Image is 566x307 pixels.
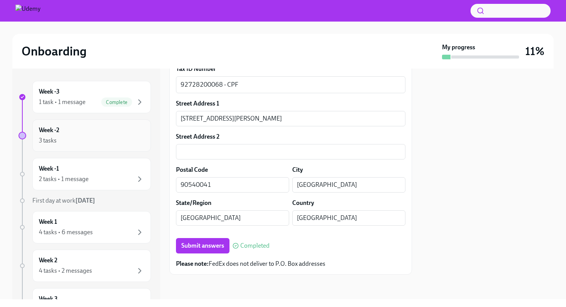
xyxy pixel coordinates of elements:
h2: Onboarding [22,44,87,59]
label: State/Region [176,199,211,207]
button: Submit answers [176,238,229,253]
p: FedEx does not deliver to P.O. Box addresses [176,260,405,268]
label: City [292,166,303,174]
h6: Week 1 [39,218,57,226]
h6: Week 3 [39,295,58,303]
a: Week -23 tasks [18,119,151,152]
div: 4 tasks • 2 messages [39,267,92,275]
a: Week 14 tasks • 6 messages [18,211,151,243]
label: Postal Code [176,166,208,174]
span: Completed [240,243,270,249]
a: Week -12 tasks • 1 message [18,158,151,190]
strong: [DATE] [75,197,95,204]
img: Udemy [15,5,40,17]
h3: 11% [525,44,544,58]
h6: Week -2 [39,126,59,134]
label: Street Address 2 [176,133,219,141]
div: 4 tasks • 6 messages [39,228,93,237]
a: First day at work[DATE] [18,196,151,205]
h6: Week -3 [39,87,60,96]
strong: Please note: [176,260,209,267]
h6: Week 2 [39,256,57,265]
textarea: 92728200068 - CPF [181,80,401,89]
span: First day at work [32,197,95,204]
a: Week -31 task • 1 messageComplete [18,81,151,113]
div: 3 tasks [39,136,57,145]
div: 1 task • 1 message [39,98,85,106]
span: Submit answers [181,242,224,250]
a: Week 24 tasks • 2 messages [18,250,151,282]
strong: My progress [442,43,475,52]
div: 2 tasks • 1 message [39,175,89,183]
label: Country [292,199,314,207]
label: Tax ID Number [176,65,405,73]
span: Complete [101,99,132,105]
h6: Week -1 [39,164,59,173]
label: Street Address 1 [176,99,219,108]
